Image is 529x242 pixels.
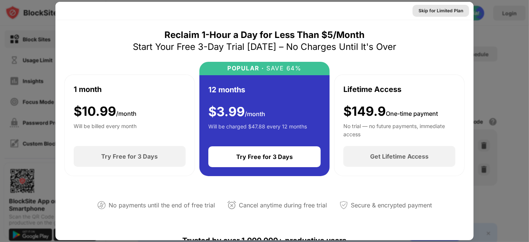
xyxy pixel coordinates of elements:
div: Skip for Limited Plan [419,7,463,15]
div: $ 3.99 [208,104,265,120]
div: No payments until the end of free trial [109,200,215,211]
span: One-time payment [386,110,438,117]
div: Try Free for 3 Days [236,153,293,160]
div: POPULAR · [228,65,264,72]
div: Try Free for 3 Days [101,153,158,160]
img: secured-payment [339,201,348,210]
div: 12 months [208,84,245,95]
div: Reclaim 1-Hour a Day for Less Than $5/Month [164,29,365,41]
div: $ 10.99 [74,104,137,119]
div: $149.9 [343,104,438,119]
span: /month [116,110,137,117]
span: /month [245,110,265,118]
div: Cancel anytime during free trial [239,200,327,211]
div: No trial — no future payments, immediate access [343,122,455,137]
img: not-paying [97,201,106,210]
div: Lifetime Access [343,84,401,95]
div: Will be charged $47.88 every 12 months [208,122,307,137]
div: SAVE 64% [264,65,302,72]
div: Get Lifetime Access [370,153,429,160]
div: 1 month [74,84,102,95]
div: Secure & encrypted payment [351,200,432,211]
div: Will be billed every month [74,122,137,137]
img: cancel-anytime [227,201,236,210]
div: Start Your Free 3-Day Trial [DATE] – No Charges Until It's Over [133,41,396,53]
